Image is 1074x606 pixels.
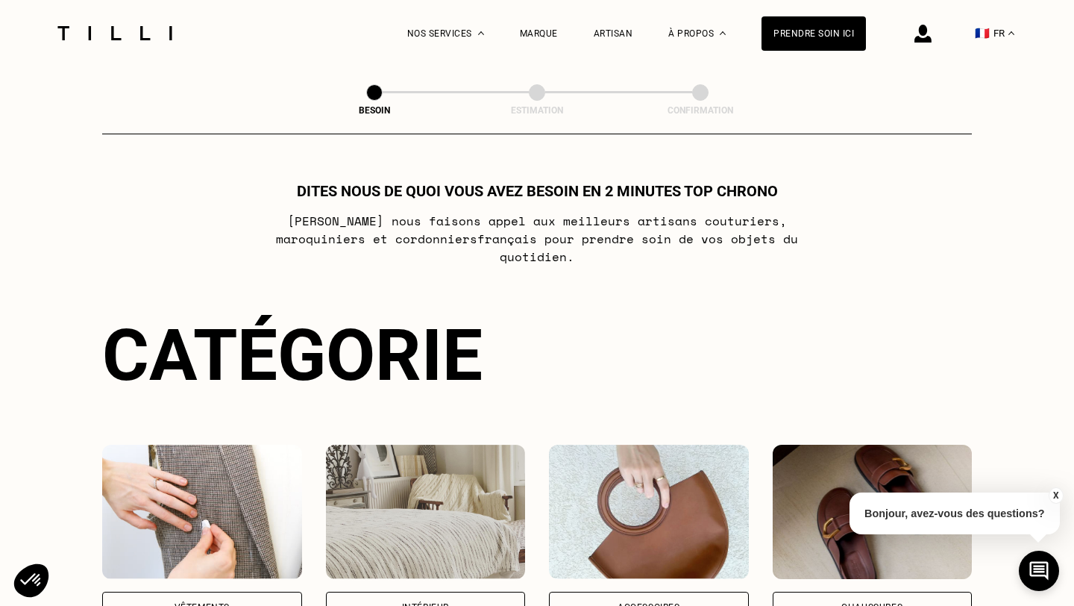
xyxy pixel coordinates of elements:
img: Menu déroulant [478,31,484,35]
span: 🇫🇷 [975,26,990,40]
div: Estimation [462,105,612,116]
p: [PERSON_NAME] nous faisons appel aux meilleurs artisans couturiers , maroquiniers et cordonniers ... [242,212,833,266]
div: Confirmation [626,105,775,116]
img: Logo du service de couturière Tilli [52,26,178,40]
img: Menu déroulant à propos [720,31,726,35]
img: Chaussures [773,445,973,579]
a: Artisan [594,28,633,39]
a: Marque [520,28,558,39]
img: menu déroulant [1008,31,1014,35]
h1: Dites nous de quoi vous avez besoin en 2 minutes top chrono [297,182,778,200]
a: Prendre soin ici [761,16,866,51]
button: X [1048,487,1063,504]
div: Besoin [300,105,449,116]
img: Intérieur [326,445,526,579]
img: Accessoires [549,445,749,579]
p: Bonjour, avez-vous des questions? [850,493,1060,534]
img: icône connexion [914,25,932,43]
div: Catégorie [102,313,972,397]
img: Vêtements [102,445,302,579]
